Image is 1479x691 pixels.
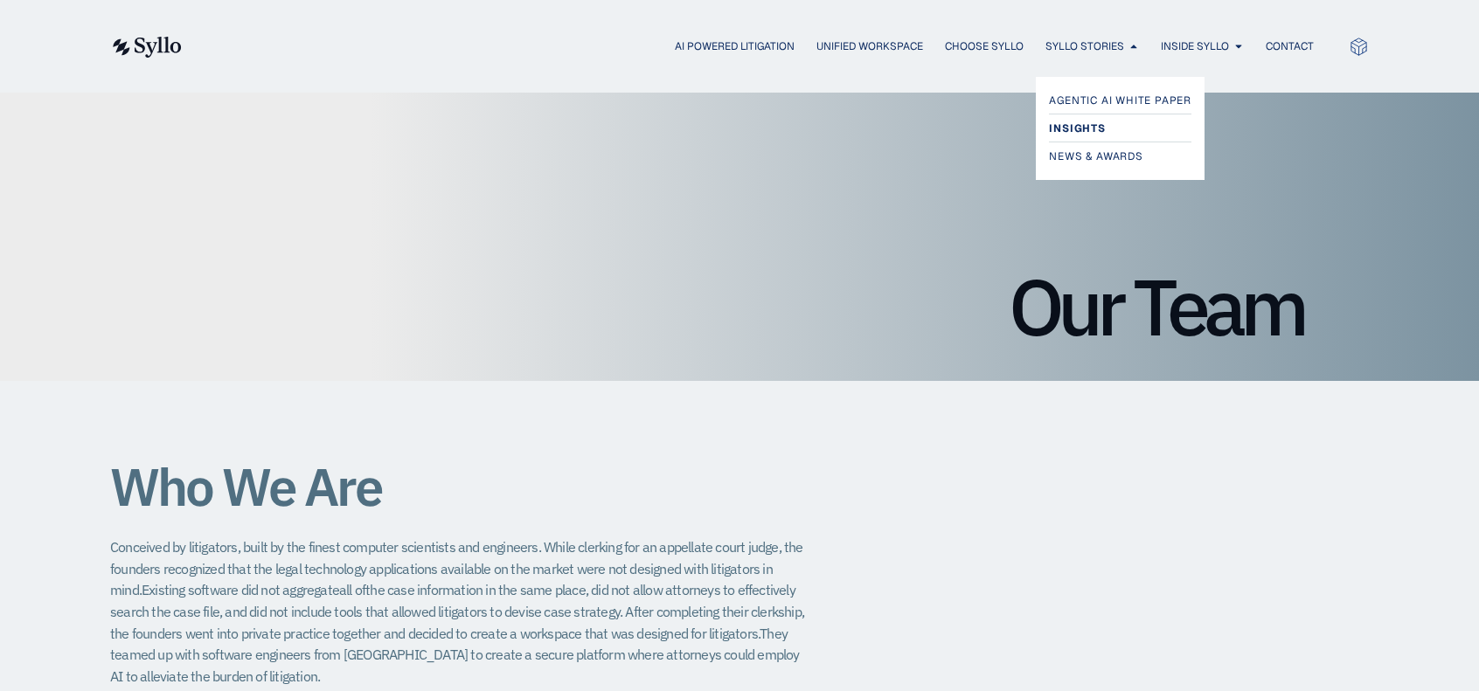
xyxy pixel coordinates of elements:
[816,38,923,54] a: Unified Workspace
[110,538,803,598] span: Conceived by litigators, built by the finest computer scientists and engineers. While clerking fo...
[1049,90,1191,111] a: Agentic AI White Paper
[1049,118,1191,139] a: Insights
[110,603,804,642] span: After completing their clerkship, the founders went into private practice together and decided to...
[339,581,365,598] span: all of
[1266,38,1314,54] a: Contact
[142,581,339,598] span: Existing software did not aggregate
[1049,146,1142,167] span: News & Awards
[1045,38,1124,54] a: Syllo Stories
[1049,118,1105,139] span: Insights
[675,38,795,54] a: AI Powered Litigation
[110,458,809,515] h1: Who We Are
[176,267,1303,346] h1: Our Team
[945,38,1024,54] a: Choose Syllo
[110,37,182,58] img: syllo
[110,581,795,620] span: the case information in the same place, did not allow attorneys to effectively search the case fi...
[217,38,1314,55] nav: Menu
[217,38,1314,55] div: Menu Toggle
[110,625,800,685] span: They teamed up with software engineers from [GEOGRAPHIC_DATA] to create a secure platform where a...
[1049,146,1191,167] a: News & Awards
[1161,38,1229,54] a: Inside Syllo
